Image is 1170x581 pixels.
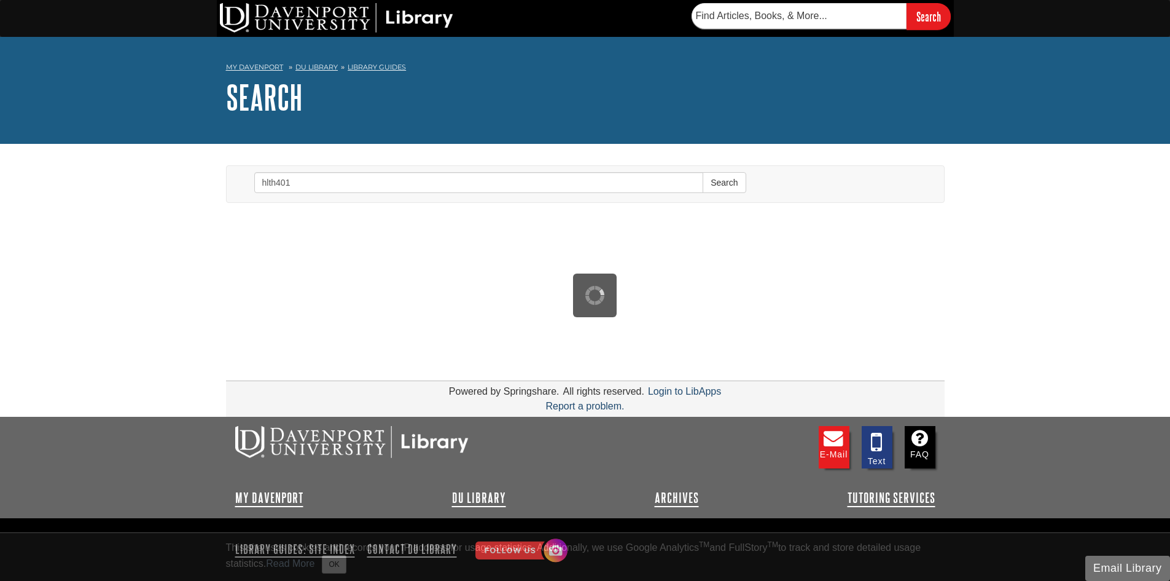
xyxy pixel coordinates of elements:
a: Report a problem. [545,401,624,411]
div: Powered by Springshare. [447,386,561,397]
a: DU Library [452,491,506,505]
a: Archives [655,491,699,505]
a: Login to LibApps [648,386,721,397]
h1: Search [226,79,945,116]
sup: TM [699,540,709,549]
img: Working... [585,286,604,305]
a: Read More [266,558,314,569]
a: FAQ [905,426,935,468]
a: Tutoring Services [848,491,935,505]
input: Find Articles, Books, & More... [692,3,907,29]
div: All rights reserved. [561,386,646,397]
a: Text [862,426,892,468]
a: E-mail [819,426,849,468]
button: Search [703,172,746,193]
a: Library Guides [348,63,406,71]
div: This site uses cookies and records your IP address for usage statistics. Additionally, we use Goo... [226,540,945,574]
a: My Davenport [226,62,283,73]
sup: TM [768,540,778,549]
button: Close [322,555,346,574]
nav: breadcrumb [226,59,945,79]
img: DU Libraries [235,426,469,458]
input: Enter Search Words [254,172,704,193]
a: My Davenport [235,491,303,505]
button: Email Library [1085,556,1170,581]
input: Search [907,3,951,30]
img: DU Library [220,3,453,33]
form: Searches DU Library's articles, books, and more [692,3,951,30]
a: DU Library [295,63,338,71]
